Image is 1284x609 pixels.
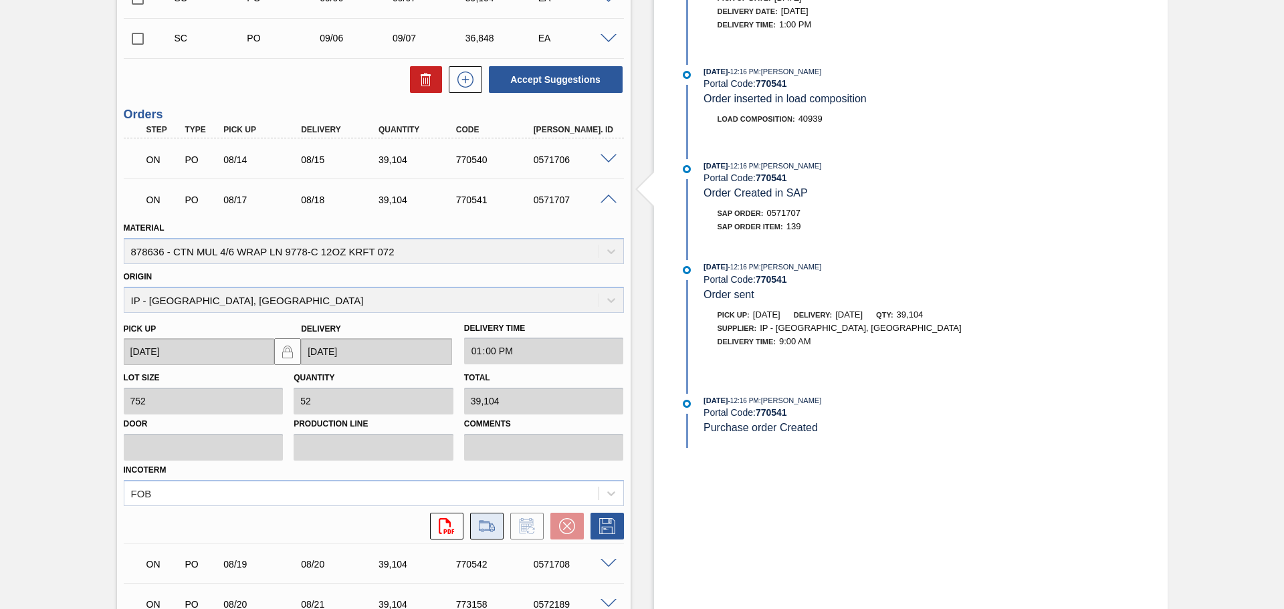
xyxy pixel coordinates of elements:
[453,559,540,570] div: 770542
[753,310,780,320] span: [DATE]
[728,68,759,76] span: - 12:16 PM
[897,310,924,320] span: 39,104
[124,338,275,365] input: mm/dd/yyyy
[718,209,764,217] span: SAP Order:
[298,559,385,570] div: 08/20/2025
[728,263,759,271] span: - 12:16 PM
[389,33,470,43] div: 09/07/2025
[779,336,811,346] span: 9:00 AM
[124,465,167,475] label: Incoterm
[294,373,334,382] label: Quantity
[718,115,795,123] span: Load Composition :
[375,195,462,205] div: 39,104
[124,324,156,334] label: Pick up
[728,397,759,404] span: - 12:16 PM
[143,185,183,215] div: Negotiating Order
[718,21,776,29] span: Delivery Time :
[143,145,183,174] div: Negotiating Order
[423,513,463,539] div: Open PDF file
[375,154,462,165] div: 39,104
[294,414,453,434] label: Production Line
[298,125,385,134] div: Delivery
[683,165,691,173] img: atual
[530,154,617,165] div: 0571706
[220,154,307,165] div: 08/14/2025
[704,263,728,271] span: [DATE]
[181,154,221,165] div: Purchase order
[463,513,504,539] div: Go to Load Composition
[704,93,867,104] span: Order inserted in load composition
[181,125,221,134] div: Type
[728,162,759,170] span: - 12:16 PM
[171,33,252,43] div: Suggestion Created
[243,33,324,43] div: Purchase order
[779,19,811,29] span: 1:00 PM
[464,319,624,338] label: Delivery Time
[124,272,152,281] label: Origin
[143,550,183,579] div: Negotiating Order
[718,311,750,319] span: Pick up:
[876,311,893,319] span: Qty:
[124,373,160,382] label: Lot size
[756,274,787,285] strong: 770541
[375,125,462,134] div: Quantity
[375,559,462,570] div: 39,104
[482,65,624,94] div: Accept Suggestions
[453,125,540,134] div: Code
[146,195,180,205] p: ON
[124,414,284,434] label: Door
[544,513,584,539] div: Cancel Order
[704,78,1021,89] div: Portal Code:
[316,33,397,43] div: 09/06/2025
[489,66,623,93] button: Accept Suggestions
[759,68,822,76] span: : [PERSON_NAME]
[464,414,624,434] label: Comments
[143,125,183,134] div: Step
[504,513,544,539] div: Inform order change
[760,323,961,333] span: IP - [GEOGRAPHIC_DATA], [GEOGRAPHIC_DATA]
[781,6,809,16] span: [DATE]
[146,559,180,570] p: ON
[704,422,818,433] span: Purchase order Created
[124,223,165,233] label: Material
[683,71,691,79] img: atual
[124,108,624,122] h3: Orders
[718,324,757,332] span: Supplier:
[683,400,691,408] img: atual
[403,66,442,93] div: Delete Suggestions
[584,513,624,539] div: Save Order
[718,7,778,15] span: Delivery Date:
[530,125,617,134] div: [PERSON_NAME]. ID
[794,311,832,319] span: Delivery:
[181,559,221,570] div: Purchase order
[464,373,490,382] label: Total
[220,559,307,570] div: 08/19/2025
[146,154,180,165] p: ON
[704,396,728,404] span: [DATE]
[704,187,808,199] span: Order Created in SAP
[683,266,691,274] img: atual
[718,223,783,231] span: SAP Order Item:
[442,66,482,93] div: New suggestion
[301,324,341,334] label: Delivery
[704,68,728,76] span: [DATE]
[786,221,801,231] span: 139
[835,310,863,320] span: [DATE]
[530,195,617,205] div: 0571707
[766,208,800,218] span: 0571707
[704,289,754,300] span: Order sent
[220,125,307,134] div: Pick up
[756,172,787,183] strong: 770541
[530,559,617,570] div: 0571708
[453,195,540,205] div: 770541
[301,338,452,365] input: mm/dd/yyyy
[280,344,296,360] img: locked
[535,33,616,43] div: EA
[181,195,221,205] div: Purchase order
[704,407,1021,418] div: Portal Code:
[131,487,152,499] div: FOB
[462,33,543,43] div: 36,848
[718,338,776,346] span: Delivery Time :
[704,172,1021,183] div: Portal Code:
[759,162,822,170] span: : [PERSON_NAME]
